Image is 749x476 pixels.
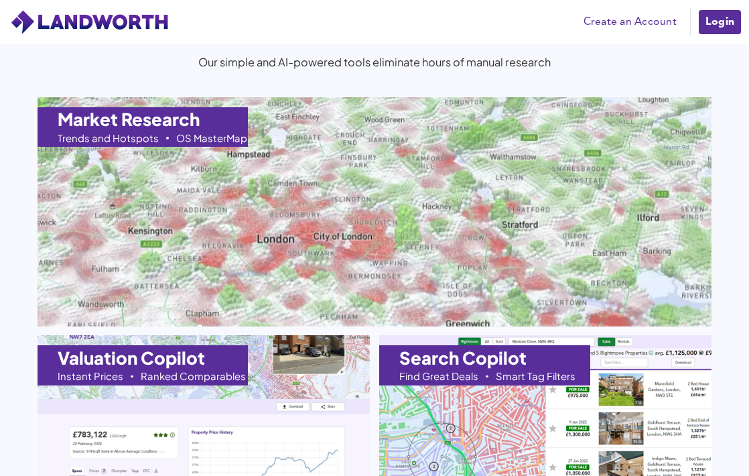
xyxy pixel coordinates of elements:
div: OS MasterMap [176,133,247,143]
div: Instant Prices [58,371,123,381]
div: Find Great Deals [399,371,478,381]
div: Trends and Hotspots [58,133,159,143]
div: Our simple and AI-powered tools eliminate hours of manual research [193,55,556,97]
a: Create an Account [577,12,683,32]
div: Smart Tag Filters [496,371,575,381]
a: Login [697,9,742,36]
h1: Market Research [58,111,200,128]
a: Market ResearchTrends and HotspotsOS MasterMap [38,97,711,328]
div: Ranked Comparables [141,371,246,381]
h1: Valuation Copilot [58,349,205,367]
h1: Search Copilot [399,349,527,367]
